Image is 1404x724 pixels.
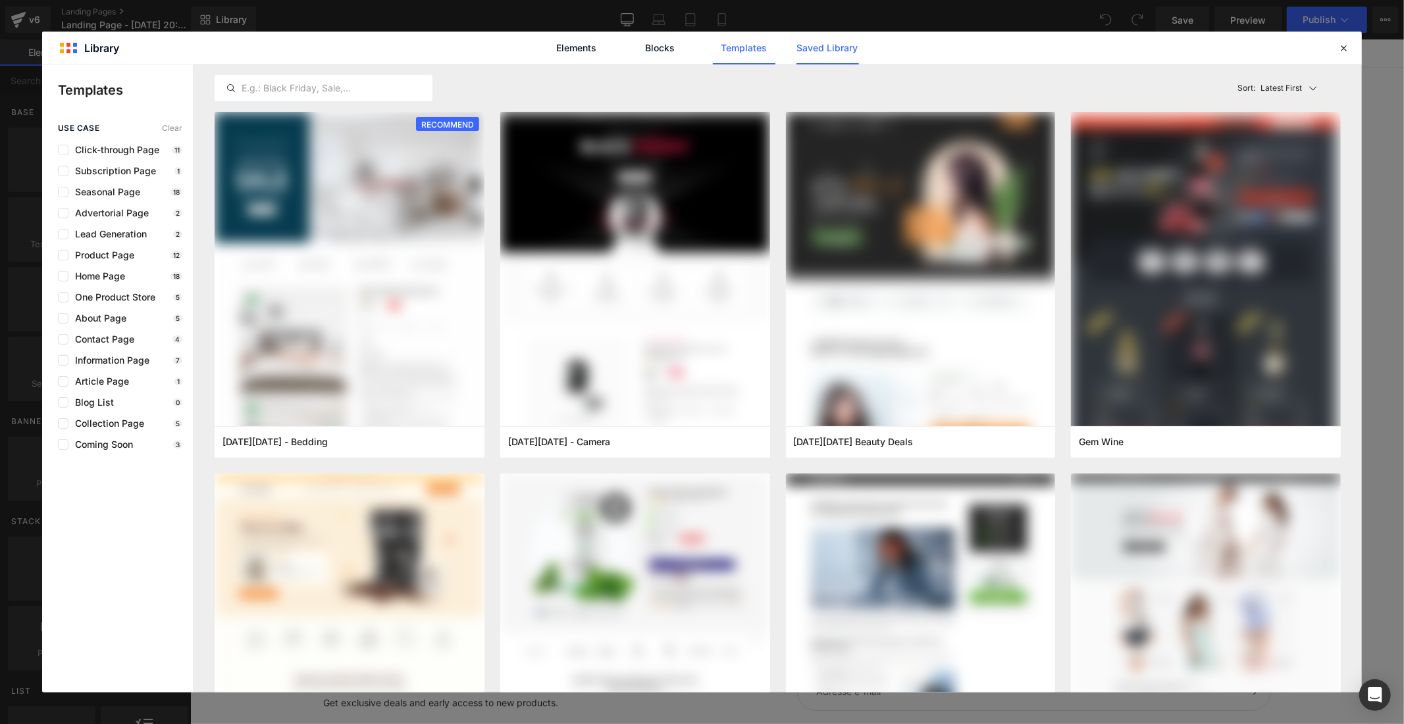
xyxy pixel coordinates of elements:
[173,209,182,217] p: 2
[231,28,276,72] a: Accueil
[340,43,374,58] span: Contact
[133,656,368,671] p: Get exclusive deals and early access to new products.
[796,32,859,64] a: Saved Library
[1233,75,1341,101] button: Latest FirstSort:Latest First
[68,355,149,366] span: Information Page
[133,41,224,59] span: Tableaux religieux
[68,292,155,302] span: One Product Store
[383,10,831,18] p: Welcome to our store
[1023,36,1052,64] button: Ouvrir le menu du compte
[68,334,134,345] span: Contact Page
[333,28,380,72] a: Contact
[58,80,193,100] p: Templates
[416,117,479,132] span: RECOMMEND
[174,167,182,175] p: 1
[173,356,182,364] p: 7
[238,43,269,58] span: Accueil
[170,272,182,280] p: 18
[68,439,133,450] span: Coming Soon
[68,271,125,281] span: Home Page
[172,146,182,154] p: 11
[68,250,134,260] span: Product Page
[1079,436,1124,448] span: Gem Wine
[233,168,981,184] p: Start building your page
[68,187,140,197] span: Seasonal Page
[282,43,326,58] span: Catalogue
[546,32,608,64] a: Elements
[68,229,147,239] span: Lead Generation
[68,166,156,176] span: Subscription Page
[173,293,182,301] p: 5
[995,36,1024,64] button: Ouvrir la recherche
[68,208,149,218] span: Advertorial Page
[1238,84,1256,93] span: Sort:
[548,442,666,468] a: Explore Template
[629,32,692,64] a: Blocks
[68,397,114,408] span: Blog List
[713,32,775,64] a: Templates
[173,398,182,406] p: 0
[233,479,981,488] p: or Drag & Drop elements from left sidebar
[794,436,914,448] span: Black Friday Beauty Deals
[68,376,129,387] span: Article Page
[172,335,182,343] p: 4
[607,634,1081,671] input: Adresse e-mail
[173,420,182,427] p: 5
[173,314,182,322] p: 5
[133,36,224,64] a: Tableaux religieux
[1052,36,1081,64] button: Ouvrir le panier Nombre total d’articles dans le panier: 0
[170,251,182,259] p: 12
[174,377,182,385] p: 1
[508,436,610,448] span: Black Friday - Camera
[58,124,99,133] span: use case
[1071,112,1341,474] img: 415fe324-69a9-4270-94dc-8478512c9daa.png
[1261,82,1303,94] p: Latest First
[68,145,159,155] span: Click-through Page
[133,633,262,648] p: Join our email list
[162,124,182,133] span: Clear
[173,441,182,448] p: 3
[786,112,1056,474] img: bb39deda-7990-40f7-8e83-51ac06fbe917.png
[222,436,328,448] span: Cyber Monday - Bedding
[170,188,182,196] p: 18
[68,418,144,429] span: Collection Page
[173,230,182,238] p: 2
[215,80,432,96] input: E.g.: Black Friday, Sale,...
[1359,679,1391,711] div: Open Intercom Messenger
[68,313,126,324] span: About Page
[1050,640,1075,665] button: S’inscrire
[276,28,333,72] a: Catalogue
